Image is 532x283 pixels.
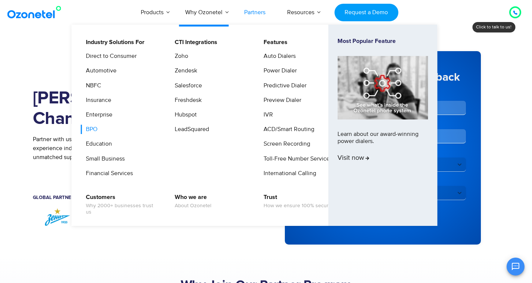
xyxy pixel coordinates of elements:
[81,154,126,164] a: Small Business
[170,66,198,75] a: Zendesk
[170,125,210,134] a: LeadSquared
[259,66,298,75] a: Power Dialer
[81,52,138,61] a: Direct to Consumer
[170,38,218,47] a: CTI Integrations
[33,208,83,226] div: 2 / 7
[259,169,317,178] a: International Calling
[170,193,212,210] a: Who we areAbout Ozonetel
[259,38,289,47] a: Features
[81,169,134,178] a: Financial Services
[337,56,428,119] img: phone-system-min.jpg
[33,208,83,226] img: ZENIT
[81,96,112,105] a: Insurance
[337,38,428,213] a: Most Popular FeatureLearn about our award-winning power dialers.Visit now
[81,193,161,217] a: CustomersWhy 2000+ businesses trust us
[259,96,302,105] a: Preview Dialer
[33,88,255,129] h1: [PERSON_NAME]’s Channel Partner Program
[264,203,334,209] span: How we ensure 100% security
[33,135,255,162] p: Partner with us to unlock new revenue streams in the fast-growing customer experience industry. E...
[259,81,308,90] a: Predictive Dialer
[170,52,189,61] a: Zoho
[81,81,102,90] a: NBFC
[33,208,255,226] div: Image Carousel
[86,203,159,215] span: Why 2000+ businesses trust us
[259,52,297,61] a: Auto Dialers
[259,139,311,149] a: Screen Recording
[81,66,118,75] a: Automotive
[259,154,333,164] a: Toll-Free Number Services
[170,81,203,90] a: Salesforce
[81,125,99,134] a: BPO
[81,139,113,149] a: Education
[33,195,255,200] h5: Global Partnerships
[170,110,198,119] a: Hubspot
[337,154,369,162] span: Visit now
[335,4,398,21] a: Request a Demo
[175,203,211,209] span: About Ozonetel
[507,258,525,276] button: Open chat
[170,96,203,105] a: Freshdesk
[259,110,274,119] a: IVR
[259,125,315,134] a: ACD/Smart Routing
[81,38,146,47] a: Industry Solutions For
[259,193,335,210] a: TrustHow we ensure 100% security
[81,110,113,119] a: Enterprise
